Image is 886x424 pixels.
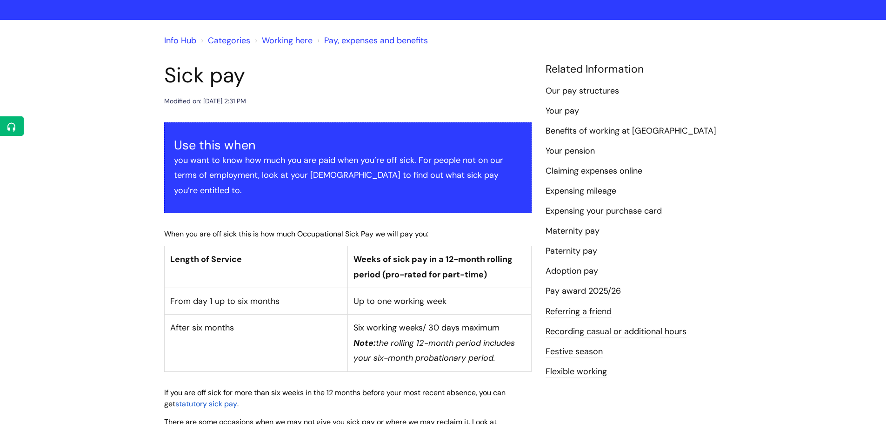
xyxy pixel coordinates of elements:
a: Pay award 2025/26 [546,285,621,297]
a: Working here [262,35,313,46]
a: Pay, expenses and benefits [324,35,428,46]
a: Festive season [546,346,603,358]
a: statutory sick pay [175,399,237,409]
span: . [237,399,239,409]
td: Up to one working week [348,288,532,315]
a: Your pay [546,105,579,117]
a: Info Hub [164,35,196,46]
li: Pay, expenses and benefits [315,33,428,48]
td: Six working weeks/ 30 days maximum [348,315,532,371]
a: Flexible working [546,366,607,378]
li: Working here [253,33,313,48]
h3: Use this when [174,138,522,153]
a: Categories [208,35,250,46]
a: Our pay structures [546,85,619,97]
h4: Related Information [546,63,722,76]
a: Expensing mileage [546,185,616,197]
td: From day 1 up to six months [164,288,348,315]
th: Weeks of sick pay in a 12-month rolling period (pro-rated for part-time) [348,246,532,288]
em: the rolling 12-month period includes your six-month probationary period. [353,337,515,363]
a: Your pension [546,145,595,157]
div: Modified on: [DATE] 2:31 PM [164,95,246,107]
em: Note: [353,337,376,349]
a: Benefits of working at [GEOGRAPHIC_DATA] [546,125,716,137]
td: After six months [164,315,348,371]
a: Paternity pay [546,245,597,257]
a: Claiming expenses online [546,165,642,177]
a: Expensing your purchase card [546,205,662,217]
p: you want to know how much you are paid when you’re off sick. For people not on our terms of emplo... [174,153,522,198]
th: Length of Service [164,246,348,288]
span: If you are off sick for more than six weeks in the 12 months before your most recent absence, you... [164,388,506,409]
span: When you are off sick this is how much Occupational Sick Pay we will pay you: [164,229,428,239]
a: Referring a friend [546,306,612,318]
a: Maternity pay [546,225,600,237]
h1: Sick pay [164,63,532,88]
li: Solution home [199,33,250,48]
a: Recording casual or additional hours [546,326,686,338]
a: Adoption pay [546,265,598,277]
